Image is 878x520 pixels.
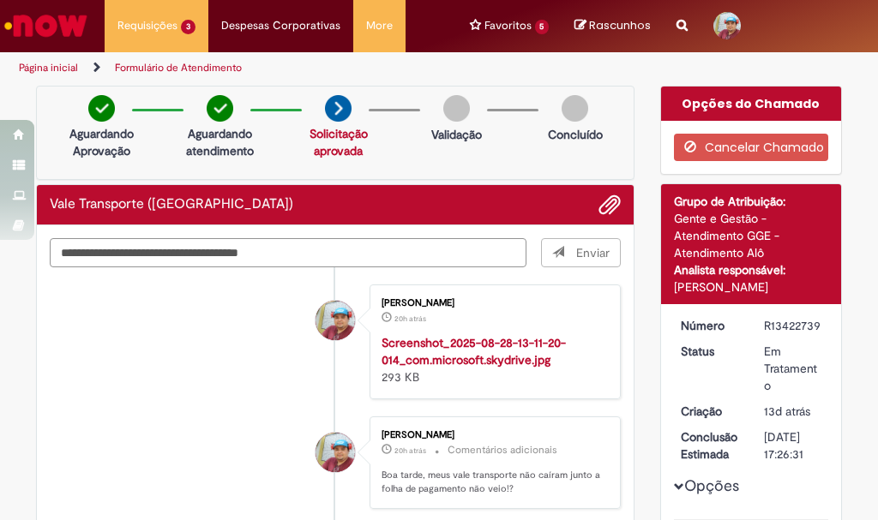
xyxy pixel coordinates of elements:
p: Aguardando Aprovação [69,125,134,159]
span: 3 [181,20,195,34]
img: img-circle-grey.png [562,95,588,122]
div: [PERSON_NAME] [674,278,829,296]
div: Grupo de Atribuição: [674,193,829,210]
span: 20h atrás [394,445,426,456]
dt: Status [668,343,752,360]
div: Gente e Gestão - Atendimento GGE - Atendimento Alô [674,210,829,261]
div: [PERSON_NAME] [382,430,603,440]
img: check-circle-green.png [207,95,233,122]
dt: Número [668,317,752,334]
a: No momento, sua lista de rascunhos tem 0 Itens [574,17,651,33]
a: Formulário de Atendimento [115,61,242,75]
div: Analista responsável: [674,261,829,278]
dt: Conclusão Estimada [668,428,752,463]
a: Solicitação aprovada [310,126,368,158]
img: check-circle-green.png [88,95,115,122]
button: Adicionar anexos [598,194,621,216]
div: [PERSON_NAME] [382,298,603,308]
dt: Criação [668,403,752,420]
span: 13d atrás [764,403,810,419]
p: Boa tarde, meus vale transporte não caíram junto a folha de pagamento não veio!? [382,469,603,495]
a: Screenshot_2025-08-28-13-11-20-014_com.microsoft.skydrive.jpg [382,335,566,368]
span: Despesas Corporativas [221,17,340,34]
h2: Vale Transporte (VT) Histórico de tíquete [50,197,293,212]
div: Opções do Chamado [661,87,842,121]
div: [DATE] 17:26:31 [764,428,822,463]
img: img-circle-grey.png [443,95,470,122]
div: Ismael De Sousa Silva Lima [316,433,355,472]
img: ServiceNow [2,9,90,43]
div: Em Tratamento [764,343,822,394]
span: Requisições [117,17,177,34]
p: Aguardando atendimento [186,125,254,159]
time: 16/08/2025 21:31:12 [764,403,810,419]
span: 5 [535,20,550,34]
a: Página inicial [19,61,78,75]
time: 28/08/2025 13:29:02 [394,445,426,456]
ul: Trilhas de página [13,52,499,84]
img: arrow-next.png [325,95,352,122]
span: More [366,17,393,34]
p: Concluído [548,126,603,143]
button: Cancelar Chamado [674,134,829,161]
small: Comentários adicionais [448,443,557,457]
div: Ismael De Sousa Silva Lima [316,301,355,340]
p: Validação [431,126,482,143]
div: 293 KB [382,334,603,386]
span: Rascunhos [589,17,651,33]
textarea: Digite sua mensagem aqui... [50,238,526,267]
span: Favoritos [484,17,532,34]
div: R13422739 [764,317,822,334]
div: 16/08/2025 21:31:12 [764,403,822,420]
span: 20h atrás [394,314,426,324]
